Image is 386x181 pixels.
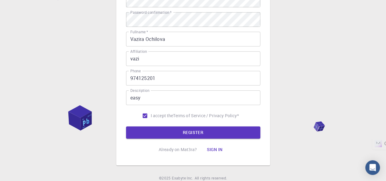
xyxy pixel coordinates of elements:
[130,10,171,15] label: Password confirmation
[151,113,173,119] span: I accept the
[130,88,150,93] label: Description
[159,147,197,153] p: Already on Mat3ra?
[173,113,239,119] p: Terms of Service / Privacy Policy *
[173,113,239,119] a: Terms of Service / Privacy Policy*
[130,49,147,54] label: Affiliation
[202,143,227,156] button: Sign in
[365,160,380,175] div: Open Intercom Messenger
[126,126,260,139] button: REGISTER
[130,29,148,34] label: Fullname
[172,176,193,180] span: Exabyte Inc.
[130,68,141,74] label: Phone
